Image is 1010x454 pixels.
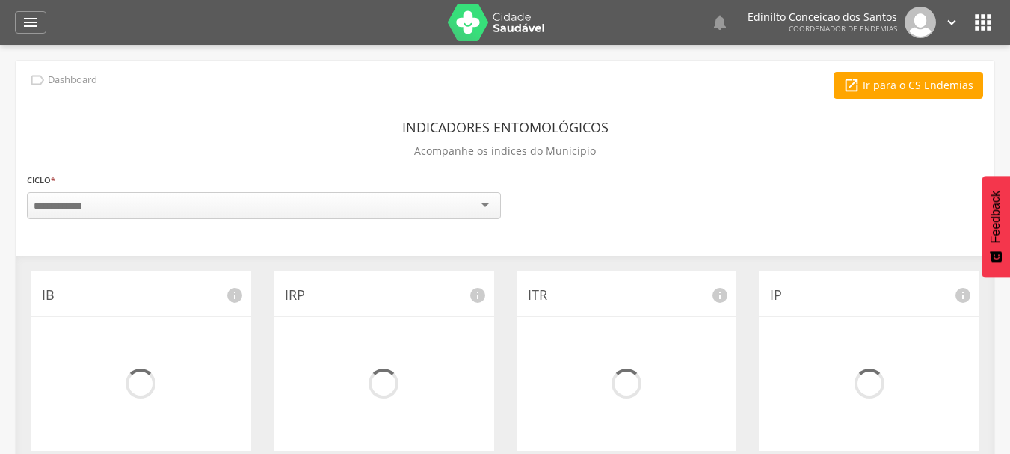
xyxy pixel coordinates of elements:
[971,10,995,34] i: 
[982,176,1010,277] button: Feedback - Mostrar pesquisa
[42,286,240,305] p: IB
[843,77,860,93] i: 
[402,114,609,141] header: Indicadores Entomológicos
[226,286,244,304] i: info
[770,286,968,305] p: IP
[528,286,726,305] p: ITR
[22,13,40,31] i: 
[989,191,1003,243] span: Feedback
[285,286,483,305] p: IRP
[15,11,46,34] a: 
[943,14,960,31] i: 
[834,72,983,99] a: Ir para o CS Endemias
[711,286,729,304] i: info
[48,74,97,86] p: Dashboard
[711,7,729,38] a: 
[748,12,897,22] p: Edinilto Conceicao dos Santos
[27,172,55,188] label: Ciclo
[29,72,46,88] i: 
[789,23,897,34] span: Coordenador de Endemias
[414,141,596,162] p: Acompanhe os índices do Município
[943,7,960,38] a: 
[469,286,487,304] i: info
[954,286,972,304] i: info
[711,13,729,31] i: 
